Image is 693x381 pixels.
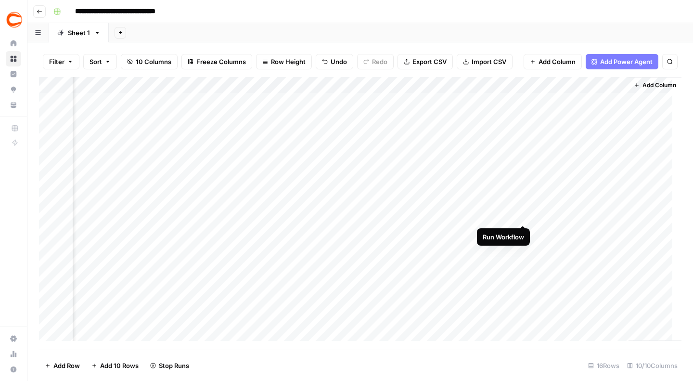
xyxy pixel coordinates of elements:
[159,361,189,370] span: Stop Runs
[642,81,676,90] span: Add Column
[586,54,658,69] button: Add Power Agent
[623,358,681,373] div: 10/10 Columns
[121,54,178,69] button: 10 Columns
[49,23,109,42] a: Sheet 1
[68,28,90,38] div: Sheet 1
[83,54,117,69] button: Sort
[181,54,252,69] button: Freeze Columns
[6,346,21,362] a: Usage
[398,54,453,69] button: Export CSV
[6,82,21,97] a: Opportunities
[43,54,79,69] button: Filter
[372,57,387,66] span: Redo
[49,57,64,66] span: Filter
[6,36,21,51] a: Home
[100,361,139,370] span: Add 10 Rows
[331,57,347,66] span: Undo
[6,8,21,32] button: Workspace: Covers
[630,79,680,92] button: Add Column
[472,57,506,66] span: Import CSV
[53,361,80,370] span: Add Row
[316,54,353,69] button: Undo
[457,54,513,69] button: Import CSV
[256,54,312,69] button: Row Height
[6,51,21,66] a: Browse
[6,66,21,82] a: Insights
[6,362,21,377] button: Help + Support
[86,358,144,373] button: Add 10 Rows
[412,57,447,66] span: Export CSV
[271,57,306,66] span: Row Height
[39,358,86,373] button: Add Row
[539,57,576,66] span: Add Column
[6,97,21,113] a: Your Data
[524,54,582,69] button: Add Column
[136,57,171,66] span: 10 Columns
[584,358,623,373] div: 16 Rows
[90,57,102,66] span: Sort
[600,57,653,66] span: Add Power Agent
[483,232,524,242] div: Run Workflow
[144,358,195,373] button: Stop Runs
[6,331,21,346] a: Settings
[357,54,394,69] button: Redo
[6,11,23,28] img: Covers Logo
[196,57,246,66] span: Freeze Columns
